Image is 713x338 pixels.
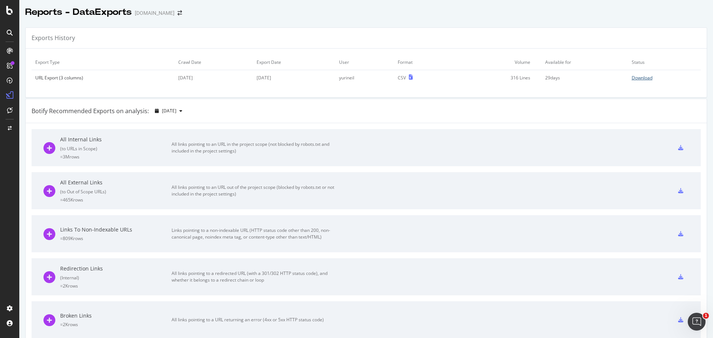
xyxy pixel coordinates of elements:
div: [DOMAIN_NAME] [135,9,175,17]
td: Format [394,55,452,70]
div: URL Export (3 columns) [35,75,171,81]
td: Available for [541,55,628,70]
div: ( Internal ) [60,275,172,281]
td: [DATE] [175,70,253,86]
div: = 2K rows [60,283,172,289]
a: Download [632,75,697,81]
div: arrow-right-arrow-left [178,10,182,16]
div: Download [632,75,652,81]
div: csv-export [678,274,683,279]
div: All links pointing to an URL in the project scope (not blocked by robots.txt and included in the ... [172,141,339,154]
div: ( to Out of Scope URLs ) [60,188,172,195]
td: Crawl Date [175,55,253,70]
div: Broken Links [60,312,172,319]
div: csv-export [678,231,683,236]
div: Reports - DataExports [25,6,132,19]
td: User [335,55,394,70]
div: csv-export [678,188,683,193]
div: All External Links [60,179,172,186]
td: yurineil [335,70,394,86]
span: 2025 Sep. 1st [162,108,176,114]
iframe: Intercom live chat [688,313,706,331]
td: [DATE] [253,70,335,86]
div: ( to URLs in Scope ) [60,145,172,152]
div: All links pointing to an URL out of the project scope (blocked by robots.txt or not included in t... [172,184,339,197]
div: All Internal Links [60,136,172,143]
td: Export Type [32,55,175,70]
button: [DATE] [152,105,185,117]
div: = 465K rows [60,197,172,203]
td: Volume [452,55,541,70]
div: Links pointing to a non-indexable URL (HTTP status code other than 200, non-canonical page, noind... [172,227,339,240]
td: Export Date [253,55,335,70]
div: All links pointing to a URL returning an error (4xx or 5xx HTTP status code) [172,316,339,323]
div: csv-export [678,145,683,150]
td: 316 Lines [452,70,541,86]
div: All links pointing to a redirected URL (with a 301/302 HTTP status code), and whether it belongs ... [172,270,339,283]
div: = 2K rows [60,321,172,328]
div: Redirection Links [60,265,172,272]
td: Status [628,55,701,70]
div: CSV [398,75,406,81]
div: = 809K rows [60,235,172,242]
div: Botify Recommended Exports on analysis: [32,107,149,115]
div: csv-export [678,317,683,322]
div: Links To Non-Indexable URLs [60,226,172,233]
div: Exports History [32,34,75,42]
span: 1 [703,313,709,319]
div: = 3M rows [60,154,172,160]
td: 29 days [541,70,628,86]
